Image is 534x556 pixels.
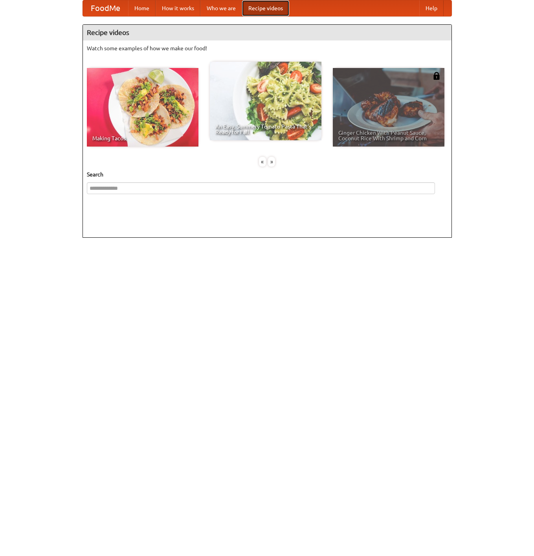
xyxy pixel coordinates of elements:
a: How it works [156,0,200,16]
img: 483408.png [433,72,440,80]
a: Home [128,0,156,16]
h4: Recipe videos [83,25,451,40]
a: FoodMe [83,0,128,16]
span: Making Tacos [92,136,193,141]
a: Help [419,0,444,16]
div: » [268,157,275,167]
a: Making Tacos [87,68,198,147]
a: An Easy, Summery Tomato Pasta That's Ready for Fall [210,62,321,140]
a: Who we are [200,0,242,16]
p: Watch some examples of how we make our food! [87,44,448,52]
span: An Easy, Summery Tomato Pasta That's Ready for Fall [215,124,316,135]
a: Recipe videos [242,0,289,16]
div: « [259,157,266,167]
h5: Search [87,171,448,178]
